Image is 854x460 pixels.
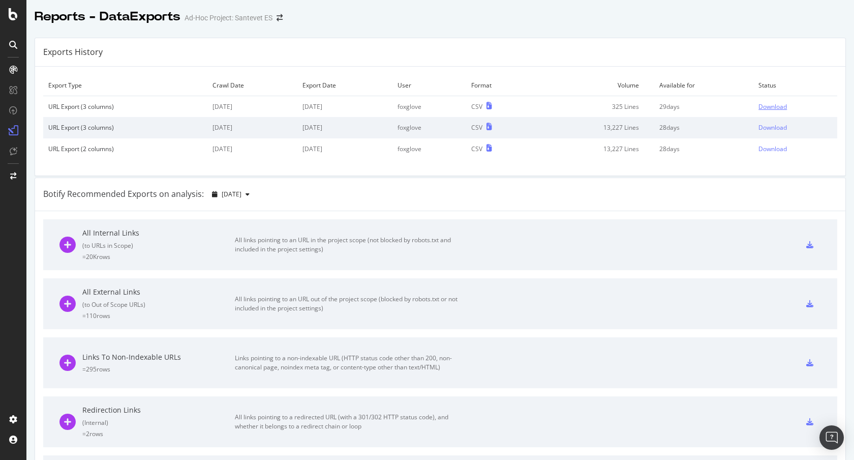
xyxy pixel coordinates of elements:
td: Export Type [43,75,207,96]
div: URL Export (2 columns) [48,145,202,153]
td: 13,227 Lines [533,117,654,138]
div: = 20K rows [82,252,235,261]
div: Exports History [43,46,103,58]
td: [DATE] [297,96,392,118]
a: Download [758,123,832,132]
span: 2025 Aug. 27th [222,190,241,198]
div: = 110 rows [82,311,235,320]
div: Download [758,102,787,111]
div: URL Export (3 columns) [48,102,202,111]
div: Open Intercom Messenger [819,425,844,450]
td: foxglove [392,138,466,159]
td: Volume [533,75,654,96]
div: csv-export [806,241,813,248]
td: 28 days [654,138,753,159]
td: [DATE] [207,117,298,138]
div: CSV [471,102,482,111]
td: 13,227 Lines [533,138,654,159]
div: Links pointing to a non-indexable URL (HTTP status code other than 200, non-canonical page, noind... [235,354,464,372]
div: All links pointing to a redirected URL (with a 301/302 HTTP status code), and whether it belongs ... [235,413,464,431]
div: arrow-right-arrow-left [277,14,283,21]
div: All External Links [82,287,235,297]
td: [DATE] [297,117,392,138]
div: Ad-Hoc Project: Santevet ES [185,13,272,23]
div: ( to Out of Scope URLs ) [82,300,235,309]
div: ( to URLs in Scope ) [82,241,235,250]
div: = 295 rows [82,365,235,373]
div: URL Export (3 columns) [48,123,202,132]
td: Available for [654,75,753,96]
div: Redirection Links [82,405,235,415]
div: All links pointing to an URL out of the project scope (blocked by robots.txt or not included in t... [235,295,464,313]
td: Format [466,75,533,96]
button: [DATE] [208,186,254,203]
div: Links To Non-Indexable URLs [82,352,235,362]
td: 29 days [654,96,753,118]
div: Reports - DataExports [35,8,180,25]
div: All links pointing to an URL in the project scope (not blocked by robots.txt and included in the ... [235,236,464,254]
td: [DATE] [207,96,298,118]
td: User [392,75,466,96]
div: csv-export [806,359,813,366]
td: Export Date [297,75,392,96]
td: Crawl Date [207,75,298,96]
td: 28 days [654,117,753,138]
div: Download [758,145,787,153]
div: All Internal Links [82,228,235,238]
td: 325 Lines [533,96,654,118]
td: [DATE] [297,138,392,159]
div: CSV [471,123,482,132]
div: csv-export [806,418,813,425]
td: foxglove [392,117,466,138]
a: Download [758,145,832,153]
div: ( Internal ) [82,418,235,427]
div: CSV [471,145,482,153]
td: Status [753,75,837,96]
td: [DATE] [207,138,298,159]
a: Download [758,102,832,111]
div: Download [758,123,787,132]
td: foxglove [392,96,466,118]
div: csv-export [806,300,813,307]
div: = 2 rows [82,429,235,438]
div: Botify Recommended Exports on analysis: [43,188,204,200]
